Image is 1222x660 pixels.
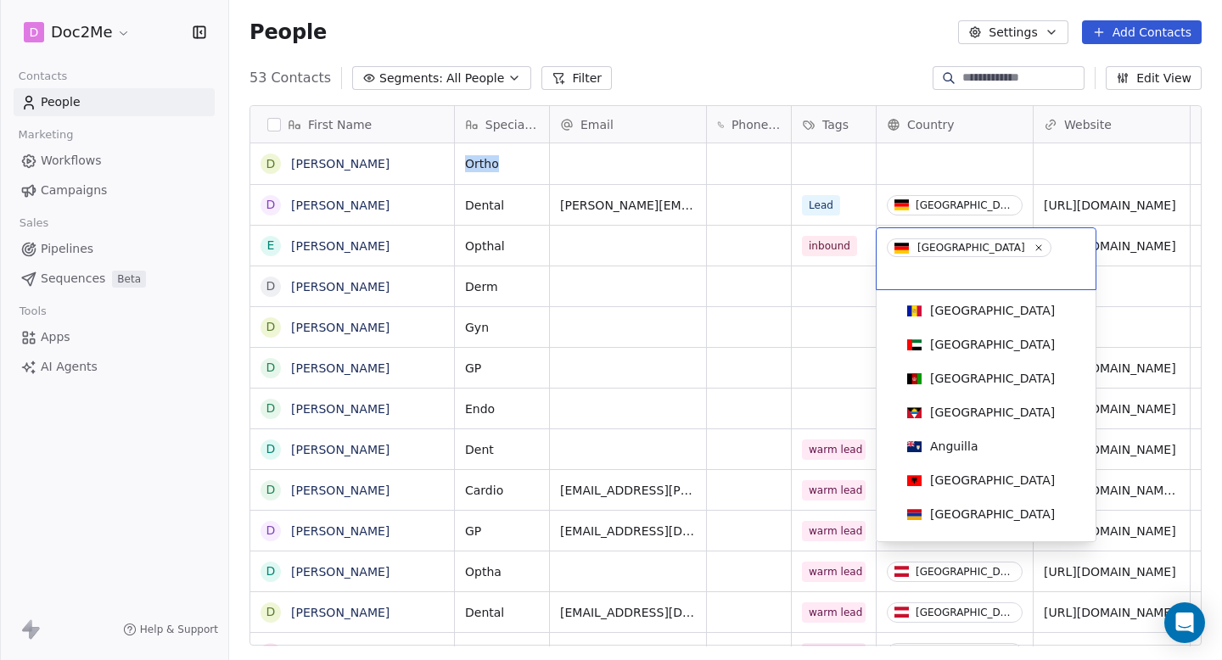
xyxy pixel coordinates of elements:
[930,336,1055,353] div: [GEOGRAPHIC_DATA]
[930,302,1055,319] div: [GEOGRAPHIC_DATA]
[930,370,1055,387] div: [GEOGRAPHIC_DATA]
[917,241,1025,254] div: [GEOGRAPHIC_DATA]
[930,472,1055,489] div: [GEOGRAPHIC_DATA]
[930,438,978,455] div: Anguilla
[930,506,1055,523] div: [GEOGRAPHIC_DATA]
[930,404,1055,421] div: [GEOGRAPHIC_DATA]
